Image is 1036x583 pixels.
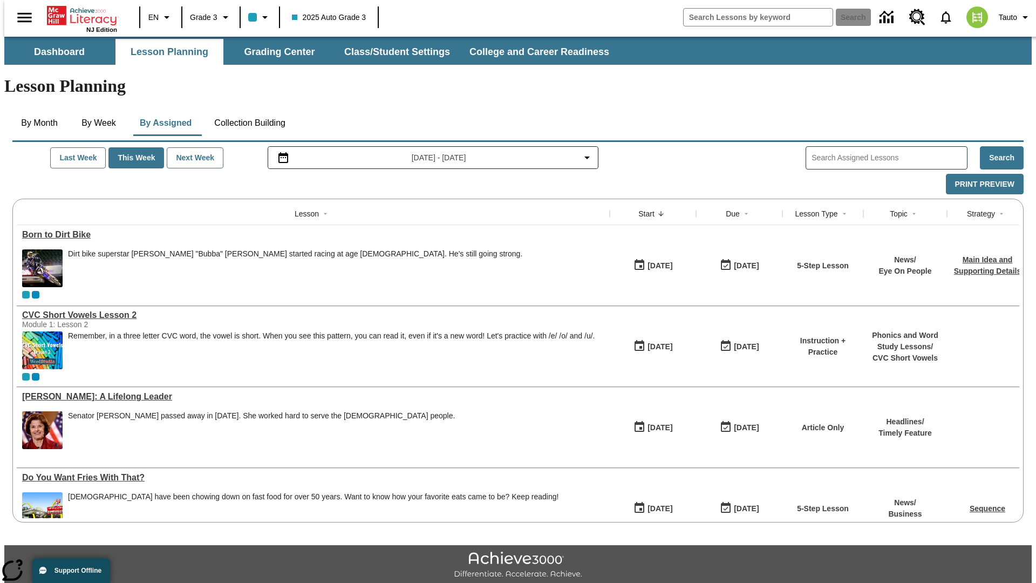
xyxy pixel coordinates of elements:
button: 09/11/25: Last day the lesson can be accessed [716,498,762,519]
p: CVC Short Vowels [869,352,942,364]
div: [DATE] [734,421,759,435]
p: News / [888,497,922,509]
div: Born to Dirt Bike [22,230,604,240]
button: Grading Center [226,39,333,65]
button: Profile/Settings [994,8,1036,27]
a: CVC Short Vowels Lesson 2, Lessons [22,310,604,320]
button: Search [980,146,1024,170]
button: Select the date range menu item [272,151,594,164]
p: Article Only [802,422,844,433]
div: SubNavbar [4,37,1032,65]
button: Language: EN, Select a language [144,8,178,27]
svg: Collapse Date Range Filter [581,151,594,164]
button: Support Offline [32,558,110,583]
a: Home [47,5,117,26]
span: NJ Edition [86,26,117,33]
button: Grade: Grade 3, Select a grade [186,8,236,27]
button: Sort [740,207,753,220]
button: Sort [319,207,332,220]
input: Search Assigned Lessons [812,150,967,166]
div: Current Class [22,373,30,381]
button: Class color is light blue. Change class color [244,8,276,27]
p: Business [888,509,922,520]
button: Dashboard [5,39,113,65]
div: SubNavbar [4,39,619,65]
button: Collection Building [206,110,294,136]
div: [DATE] [647,259,672,273]
div: Module 1: Lesson 2 [22,320,184,329]
button: 09/11/25: First time the lesson was available [630,417,676,438]
button: By Week [72,110,126,136]
button: Last Week [50,147,106,168]
a: Dianne Feinstein: A Lifelong Leader, Lessons [22,392,604,402]
div: Dirt bike superstar [PERSON_NAME] "Bubba" [PERSON_NAME] started racing at age [DEMOGRAPHIC_DATA].... [68,249,522,259]
a: Main Idea and Supporting Details [954,255,1021,275]
p: 5-Step Lesson [797,503,849,514]
div: Remember, in a three letter CVC word, the vowel is short. When you see this pattern, you can read... [68,331,595,369]
p: 5-Step Lesson [797,260,849,272]
div: Home [47,4,117,33]
span: OL 2025 Auto Grade 4 [32,291,39,299]
p: Eye On People [878,266,931,277]
button: By Assigned [131,110,200,136]
a: Do You Want Fries With That?, Lessons [22,473,604,483]
img: Senator Dianne Feinstein of California smiles with the U.S. flag behind her. [22,411,63,449]
span: EN [148,12,159,23]
div: Senator Dianne Feinstein passed away in September 2023. She worked hard to serve the American peo... [68,411,455,449]
p: Timely Feature [878,428,932,439]
div: Current Class [22,291,30,299]
button: Class/Student Settings [336,39,459,65]
a: Notifications [932,3,960,31]
a: Data Center [873,3,903,32]
div: OL 2025 Auto Grade 4 [32,373,39,381]
div: [DATE] [647,340,672,354]
div: Strategy [967,208,995,219]
button: College and Career Readiness [461,39,618,65]
div: Topic [890,208,908,219]
img: CVC Short Vowels Lesson 2. [22,331,63,369]
h1: Lesson Planning [4,76,1032,96]
button: By Month [12,110,66,136]
p: Remember, in a three letter CVC word, the vowel is short. When you see this pattern, you can read... [68,331,595,341]
img: avatar image [966,6,988,28]
div: [DATE] [734,259,759,273]
p: Phonics and Word Study Lessons / [869,330,942,352]
p: Headlines / [878,416,932,428]
button: 09/11/25: First time the lesson was available [630,255,676,276]
button: Sort [995,207,1008,220]
img: Achieve3000 Differentiate Accelerate Achieve [454,552,582,579]
div: [DATE] [734,502,759,516]
span: 2025 Auto Grade 3 [292,12,366,23]
button: Sort [838,207,851,220]
div: Due [726,208,740,219]
a: Sequence [970,504,1005,513]
button: 09/11/25: Last day the lesson can be accessed [716,255,762,276]
button: 09/11/25: First time the lesson was available [630,498,676,519]
button: 09/11/25: Last day the lesson can be accessed [716,417,762,438]
button: 09/11/25: Last day the lesson can be accessed [716,336,762,357]
button: Open side menu [9,2,40,33]
p: News / [878,254,931,266]
div: Americans have been chowing down on fast food for over 50 years. Want to know how your favorite e... [68,492,558,530]
div: Do You Want Fries With That? [22,473,604,483]
span: Support Offline [54,567,101,574]
button: 09/11/25: First time the lesson was available [630,336,676,357]
span: Grade 3 [190,12,217,23]
div: [DATE] [734,340,759,354]
img: One of the first McDonald's stores, with the iconic red sign and golden arches. [22,492,63,530]
input: search field [684,9,833,26]
a: Born to Dirt Bike, Lessons [22,230,604,240]
div: Dirt bike superstar James "Bubba" Stewart started racing at age 4. He's still going strong. [68,249,522,287]
a: Resource Center, Will open in new tab [903,3,932,32]
img: Motocross racer James Stewart flies through the air on his dirt bike. [22,249,63,287]
button: This Week [108,147,164,168]
button: Sort [655,207,667,220]
div: Senator [PERSON_NAME] passed away in [DATE]. She worked hard to serve the [DEMOGRAPHIC_DATA] people. [68,411,455,421]
span: Tauto [999,12,1017,23]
